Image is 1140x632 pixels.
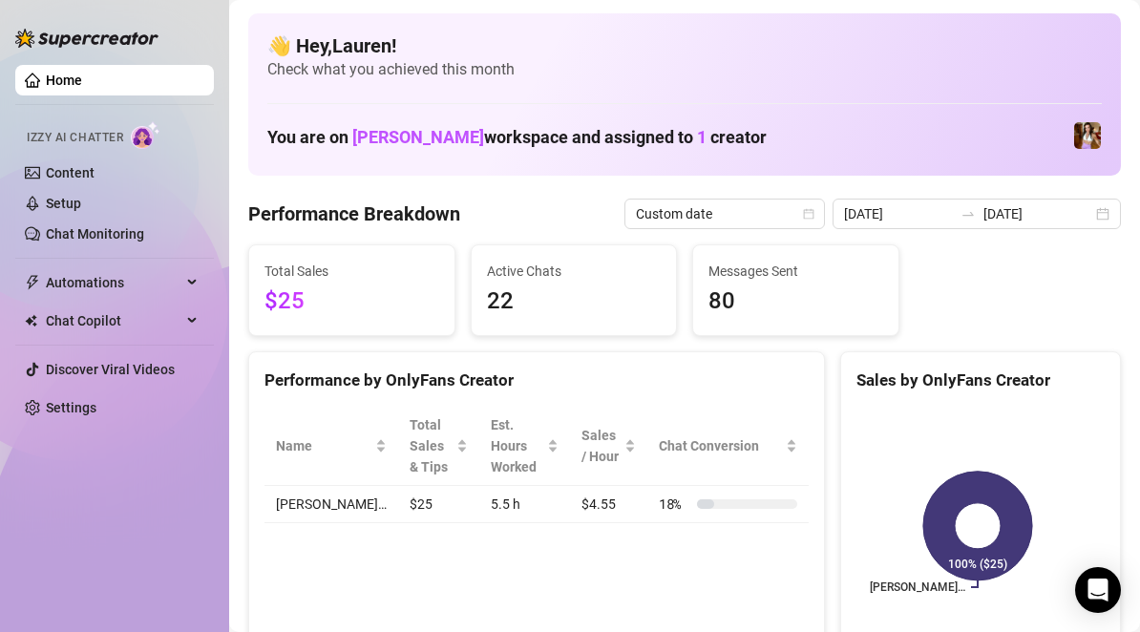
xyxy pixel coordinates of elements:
span: Custom date [636,200,813,228]
img: AI Chatter [131,121,160,149]
span: 22 [487,284,662,320]
img: logo-BBDzfeDw.svg [15,29,158,48]
span: Chat Conversion [659,435,782,456]
div: Sales by OnlyFans Creator [856,368,1105,393]
span: thunderbolt [25,275,40,290]
a: Discover Viral Videos [46,362,175,377]
h4: Performance Breakdown [248,200,460,227]
span: 18 % [659,494,689,515]
span: Active Chats [487,261,662,282]
span: Total Sales & Tips [410,414,453,477]
h1: You are on workspace and assigned to creator [267,127,767,148]
span: Automations [46,267,181,298]
span: swap-right [961,206,976,221]
img: Elena [1074,122,1101,149]
td: [PERSON_NAME]… [264,486,398,523]
span: 80 [708,284,883,320]
th: Chat Conversion [647,407,809,486]
a: Settings [46,400,96,415]
a: Home [46,73,82,88]
img: Chat Copilot [25,314,37,327]
h4: 👋 Hey, Lauren ! [267,32,1102,59]
span: 1 [697,127,707,147]
span: Izzy AI Chatter [27,129,123,147]
text: [PERSON_NAME]… [870,580,965,594]
span: Total Sales [264,261,439,282]
span: Messages Sent [708,261,883,282]
div: Open Intercom Messenger [1075,567,1121,613]
td: $25 [398,486,479,523]
th: Name [264,407,398,486]
td: 5.5 h [479,486,571,523]
span: calendar [803,208,814,220]
a: Chat Monitoring [46,226,144,242]
span: [PERSON_NAME] [352,127,484,147]
td: $4.55 [570,486,647,523]
input: End date [983,203,1092,224]
span: Chat Copilot [46,305,181,336]
span: to [961,206,976,221]
th: Sales / Hour [570,407,647,486]
span: $25 [264,284,439,320]
span: Sales / Hour [581,425,621,467]
input: Start date [844,203,953,224]
a: Content [46,165,95,180]
div: Performance by OnlyFans Creator [264,368,809,393]
span: Check what you achieved this month [267,59,1102,80]
th: Total Sales & Tips [398,407,479,486]
span: Name [276,435,371,456]
a: Setup [46,196,81,211]
div: Est. Hours Worked [491,414,544,477]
